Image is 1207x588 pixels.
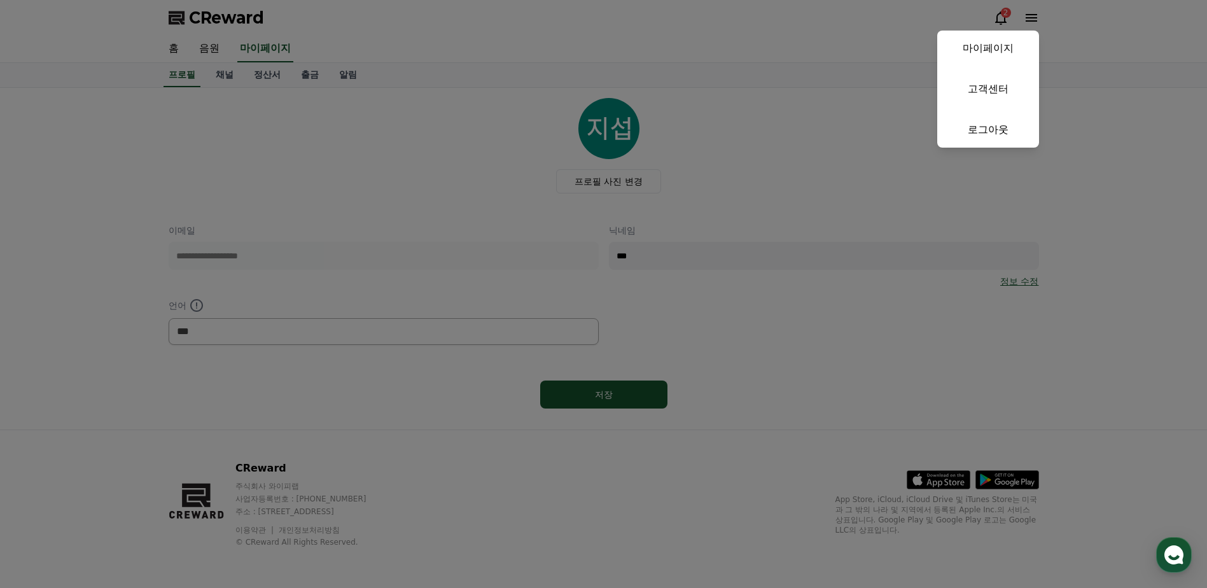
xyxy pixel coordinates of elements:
[4,403,84,435] a: 홈
[197,423,212,433] span: 설정
[84,403,164,435] a: 대화
[937,112,1039,148] a: 로그아웃
[937,31,1039,148] button: 마이페이지 고객센터 로그아웃
[40,423,48,433] span: 홈
[937,71,1039,107] a: 고객센터
[116,423,132,433] span: 대화
[937,31,1039,66] a: 마이페이지
[164,403,244,435] a: 설정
